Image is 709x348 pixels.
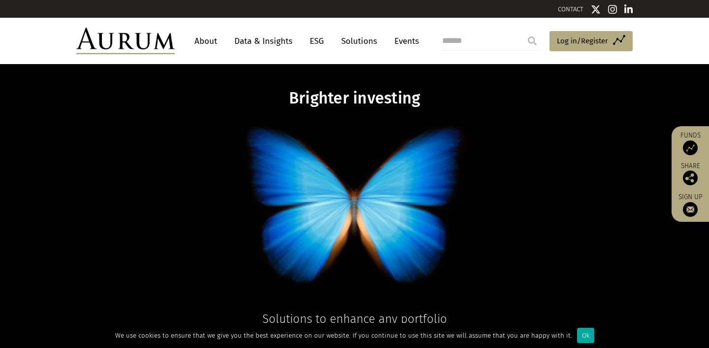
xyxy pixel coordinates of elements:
div: Share [677,163,704,185]
h1: Brighter investing [164,89,545,108]
a: ESG [305,32,329,50]
a: Sign up [677,193,704,217]
a: Data & Insights [229,32,297,50]
a: Funds [677,131,704,155]
div: Ok [577,328,594,343]
img: Twitter icon [591,4,601,14]
img: Instagram icon [608,4,617,14]
input: Submit [522,31,542,51]
span: Solutions to enhance any portfolio [262,312,447,326]
a: Log in/Register [549,31,633,52]
img: Sign up to our newsletter [683,202,698,217]
a: Events [389,32,419,50]
img: Access Funds [683,140,698,155]
img: Linkedin icon [624,4,633,14]
img: Aurum [76,28,175,54]
a: Solutions [336,32,382,50]
img: Share this post [683,171,698,185]
span: Log in/Register [557,35,608,47]
a: CONTACT [558,5,583,13]
a: About [190,32,222,50]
